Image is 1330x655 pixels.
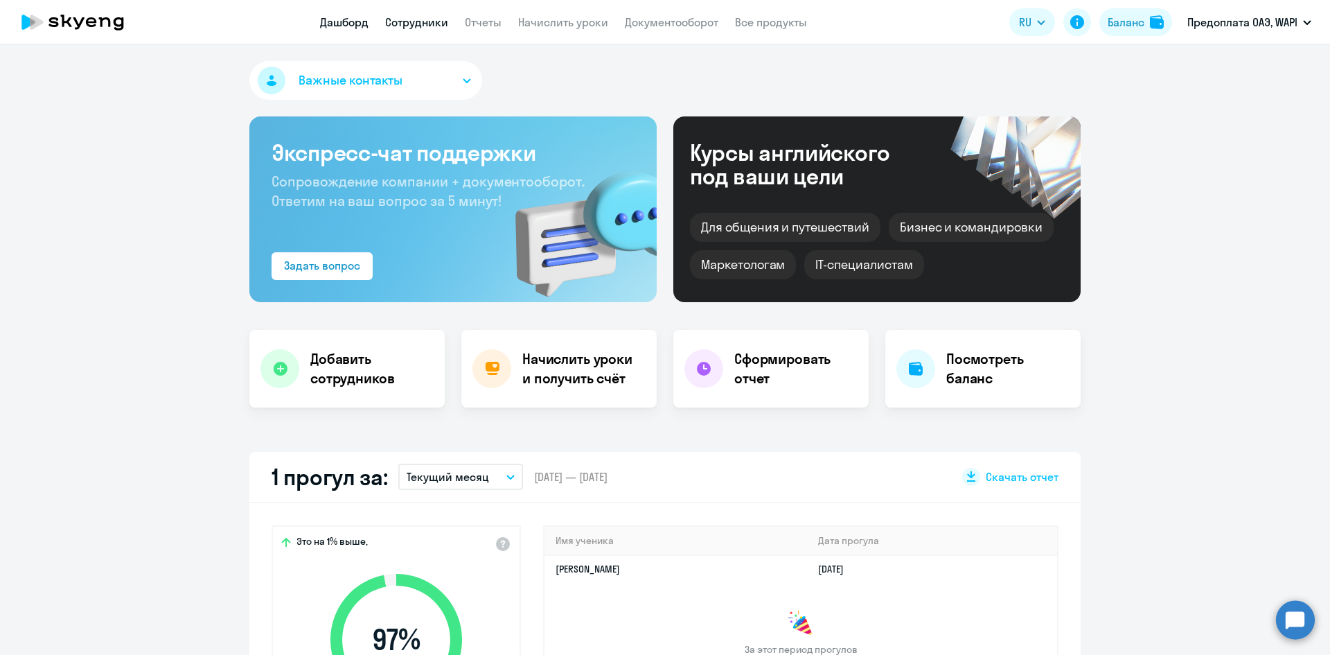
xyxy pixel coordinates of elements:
h4: Посмотреть баланс [946,349,1070,388]
img: balance [1150,15,1164,29]
h4: Начислить уроки и получить счёт [522,349,643,388]
h4: Сформировать отчет [734,349,858,388]
img: bg-img [495,146,657,302]
h4: Добавить сотрудников [310,349,434,388]
h2: 1 прогул за: [272,463,387,491]
button: RU [1009,8,1055,36]
div: Для общения и путешествий [690,213,880,242]
a: [DATE] [818,563,855,575]
a: Начислить уроки [518,15,608,29]
p: Предоплата ОАЭ, WAPI [1187,14,1297,30]
button: Важные контакты [249,61,482,100]
a: [PERSON_NAME] [556,563,620,575]
th: Дата прогула [807,527,1057,555]
span: Сопровождение компании + документооборот. Ответим на ваш вопрос за 5 минут! [272,173,585,209]
div: Маркетологам [690,250,796,279]
a: Сотрудники [385,15,448,29]
button: Задать вопрос [272,252,373,280]
span: Это на 1% выше, [296,535,368,552]
div: IT-специалистам [804,250,923,279]
span: [DATE] — [DATE] [534,469,608,484]
span: RU [1019,14,1031,30]
div: Курсы английского под ваши цели [690,141,927,188]
th: Имя ученика [544,527,807,555]
span: Скачать отчет [986,469,1058,484]
img: congrats [787,610,815,638]
a: Отчеты [465,15,502,29]
h3: Экспресс-чат поддержки [272,139,635,166]
button: Балансbalance [1099,8,1172,36]
div: Бизнес и командировки [889,213,1054,242]
a: Все продукты [735,15,807,29]
button: Текущий месяц [398,464,523,490]
a: Дашборд [320,15,369,29]
button: Предоплата ОАЭ, WAPI [1180,6,1318,39]
div: Задать вопрос [284,257,360,274]
span: Важные контакты [299,71,402,89]
a: Документооборот [625,15,718,29]
p: Текущий месяц [407,469,489,485]
div: Баланс [1108,14,1144,30]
